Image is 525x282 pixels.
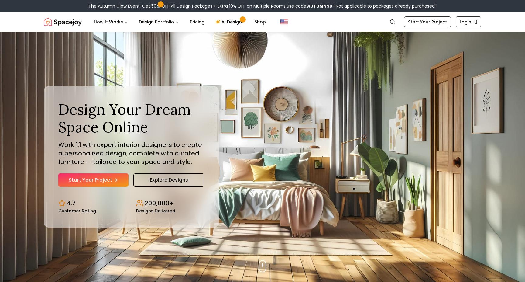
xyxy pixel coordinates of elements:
a: AI Design [211,16,249,28]
small: Customer Rating [58,209,96,213]
button: Design Portfolio [134,16,184,28]
div: Design stats [58,194,204,213]
h1: Design Your Dream Space Online [58,101,204,136]
button: How It Works [89,16,133,28]
span: Use code: [287,3,332,9]
b: AUTUMN50 [307,3,332,9]
p: 200,000+ [145,199,174,207]
a: Start Your Project [404,16,451,27]
a: Start Your Project [58,173,129,187]
img: Spacejoy Logo [44,16,82,28]
nav: Main [89,16,271,28]
a: Explore Designs [133,173,204,187]
img: United States [280,18,288,26]
nav: Global [44,12,481,32]
a: Login [456,16,481,27]
span: *Not applicable to packages already purchased* [332,3,437,9]
p: Work 1:1 with expert interior designers to create a personalized design, complete with curated fu... [58,141,204,166]
small: Designs Delivered [136,209,175,213]
a: Pricing [185,16,209,28]
p: 4.7 [67,199,76,207]
a: Shop [250,16,271,28]
a: Spacejoy [44,16,82,28]
div: The Autumn Glow Event-Get 50% OFF All Design Packages + Extra 10% OFF on Multiple Rooms. [88,3,437,9]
